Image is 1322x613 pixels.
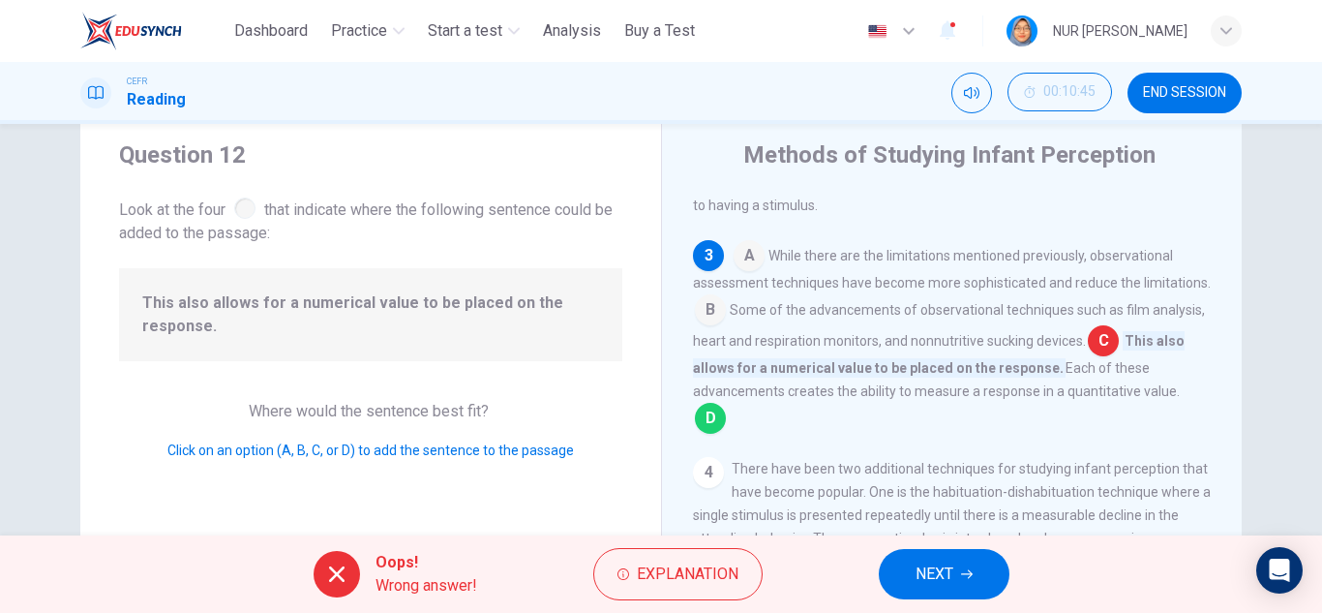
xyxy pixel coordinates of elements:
button: Dashboard [226,14,315,48]
button: Buy a Test [616,14,703,48]
button: END SESSION [1127,73,1242,113]
span: Some of the advancements of observational techniques such as film analysis, heart and respiration... [693,302,1205,349]
button: Practice [323,14,412,48]
span: CEFR [127,75,147,88]
span: Oops! [376,551,477,574]
span: Look at the four that indicate where the following sentence could be added to the passage: [119,194,622,245]
span: D [695,403,726,434]
span: Dashboard [234,19,308,43]
button: NEXT [879,549,1009,599]
button: Start a test [420,14,527,48]
h4: Question 12 [119,139,622,170]
span: Buy a Test [624,19,695,43]
span: END SESSION [1143,85,1226,101]
div: 4 [693,457,724,488]
div: 3 [693,240,724,271]
span: B [695,294,726,325]
span: Analysis [543,19,601,43]
span: Wrong answer! [376,574,477,598]
h4: Methods of Studying Infant Perception [743,139,1156,170]
img: en [865,24,889,39]
div: Mute [951,73,992,113]
a: ELTC logo [80,12,226,50]
div: NUR [PERSON_NAME] [1053,19,1187,43]
span: This also allows for a numerical value to be placed on the response. [142,291,599,338]
span: NEXT [916,561,953,588]
button: Analysis [535,14,609,48]
div: Open Intercom Messenger [1256,547,1303,594]
span: A [734,240,765,271]
img: Profile picture [1007,15,1037,46]
img: ELTC logo [80,12,182,50]
span: Explanation [637,561,738,588]
span: 00:10:45 [1043,84,1096,100]
button: 00:10:45 [1007,73,1112,111]
h1: Reading [127,88,186,111]
span: C [1088,325,1119,356]
button: Explanation [593,548,763,600]
span: While there are the limitations mentioned previously, observational assessment techniques have be... [693,248,1211,291]
span: Click on an option (A, B, C, or D) to add the sentence to the passage [167,443,574,458]
div: Hide [1007,73,1112,113]
span: Practice [331,19,387,43]
span: Where would the sentence best fit? [249,402,493,420]
span: Start a test [428,19,502,43]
